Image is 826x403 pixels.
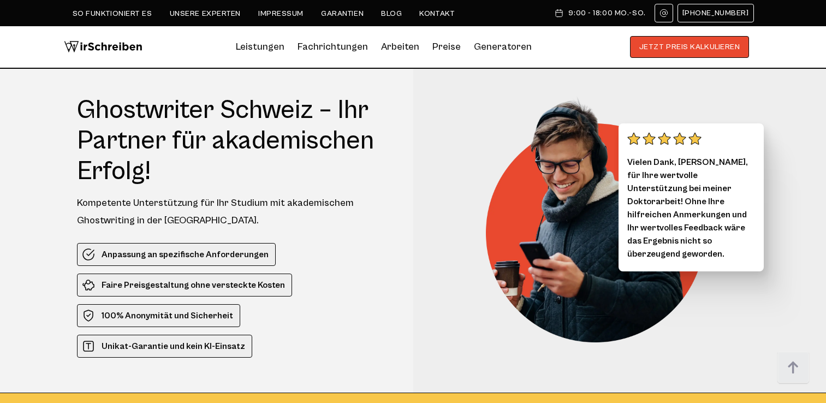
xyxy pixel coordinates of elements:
li: Faire Preisgestaltung ohne versteckte Kosten [77,274,292,297]
span: 9:00 - 18:00 Mo.-So. [568,9,645,17]
a: Generatoren [474,38,532,56]
a: Arbeiten [381,38,419,56]
img: logo wirschreiben [64,36,142,58]
span: [PHONE_NUMBER] [682,9,749,17]
a: Kontakt [419,9,455,18]
a: Fachrichtungen [298,38,368,56]
li: Anpassung an spezifische Anforderungen [77,243,276,266]
img: Unikat-Garantie und kein KI-Einsatz [82,340,95,353]
a: Unsere Experten [170,9,241,18]
h1: Ghostwriter Schweiz – Ihr Partner für akademischen Erfolg! [77,95,393,187]
img: 100% Anonymität und Sicherheit [82,309,95,322]
div: Kompetente Unterstützung für Ihr Studium mit akademischem Ghostwriting in der [GEOGRAPHIC_DATA]. [77,194,393,229]
div: Vielen Dank, [PERSON_NAME], für Ihre wertvolle Unterstützung bei meiner Doktorarbeit! Ohne Ihre h... [619,123,764,271]
img: Anpassung an spezifische Anforderungen [82,248,95,261]
a: Preise [432,41,461,52]
img: Schedule [554,9,564,17]
img: Email [659,9,668,17]
a: [PHONE_NUMBER] [678,4,754,22]
img: Ghostwriter Schweiz – Ihr Partner für akademischen Erfolg! [486,95,721,342]
li: 100% Anonymität und Sicherheit [77,304,240,327]
li: Unikat-Garantie und kein KI-Einsatz [77,335,252,358]
a: So funktioniert es [73,9,152,18]
a: Leistungen [236,38,284,56]
a: Blog [381,9,402,18]
img: button top [777,352,810,384]
a: Garantien [321,9,364,18]
a: Impressum [258,9,304,18]
img: stars [627,132,702,145]
button: JETZT PREIS KALKULIEREN [630,36,750,58]
img: Faire Preisgestaltung ohne versteckte Kosten [82,278,95,292]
